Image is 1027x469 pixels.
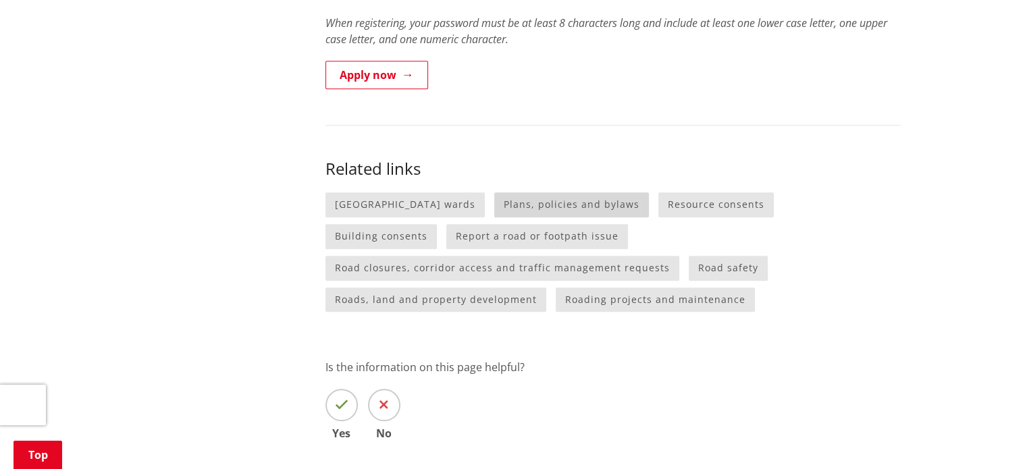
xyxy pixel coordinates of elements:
[325,359,901,375] p: Is the information on this page helpful?
[325,192,485,217] a: [GEOGRAPHIC_DATA] wards
[368,428,400,439] span: No
[325,428,358,439] span: Yes
[325,256,679,281] a: Road closures, corridor access and traffic management requests
[965,412,1013,461] iframe: Messenger Launcher
[325,287,546,312] a: Roads, land and property development
[14,441,62,469] a: Top
[446,224,628,249] a: Report a road or footpath issue
[325,16,887,47] em: When registering, your password must be at least 8 characters long and include at least one lower...
[658,192,774,217] a: Resource consents
[556,287,755,312] a: Roading projects and maintenance
[325,224,437,249] a: Building consents
[494,192,649,217] a: Plans, policies and bylaws
[325,61,428,89] a: Apply now
[325,159,901,179] h3: Related links
[689,256,768,281] a: Road safety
